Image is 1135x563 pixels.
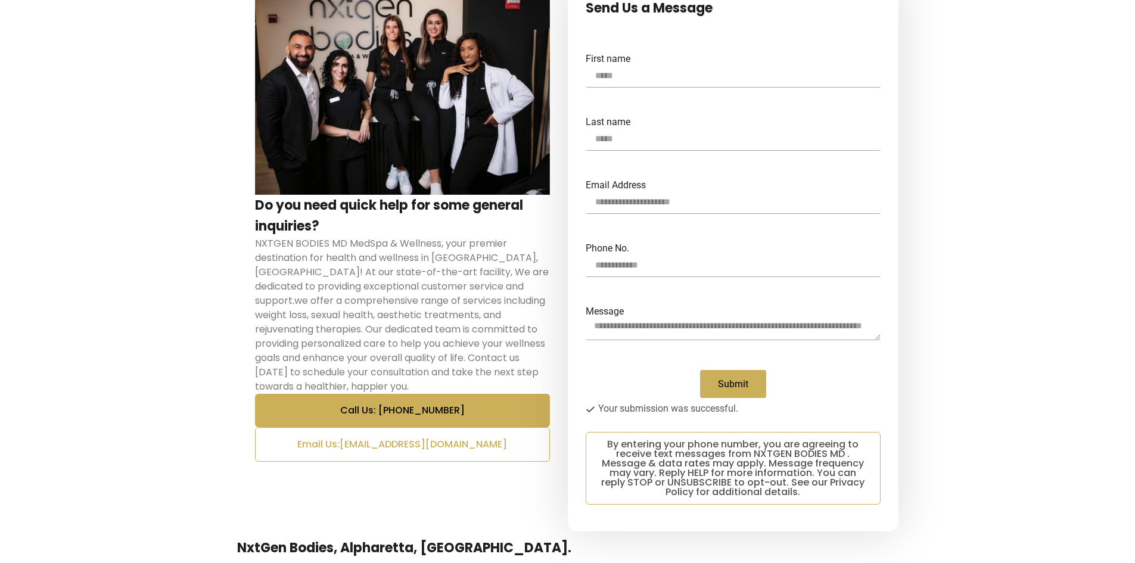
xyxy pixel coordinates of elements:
h2: Do you need quick help for some general inquiries? [255,195,550,237]
a: Call Us: [PHONE_NUMBER] [316,394,489,427]
span: Email Us: [EMAIL_ADDRESS][DOMAIN_NAME] [297,440,507,449]
div: Your submission was successful. [586,404,881,414]
div: NXTGEN BODIES MD MedSpa & Wellness, your premier destination for health and wellness in [GEOGRAPH... [255,237,550,394]
label: Email Address [586,181,646,190]
span: By entering your phone number, you are agreeing to receive text messages from NXTGEN BODIES MD . ... [601,440,866,497]
button: Submit [700,370,766,398]
span: Call Us: [PHONE_NUMBER] [340,406,465,415]
span: Submit [718,380,748,389]
label: Phone No. [586,244,629,253]
a: Email Us:[EMAIL_ADDRESS][DOMAIN_NAME] [273,428,531,461]
a: By entering your phone number, you are agreeing to receive text messages from NXTGEN BODIES MD . ... [586,433,880,504]
label: Last name [586,117,630,127]
h2: NxtGen Bodies, Alpharetta, [GEOGRAPHIC_DATA]. [237,537,898,558]
label: First name [586,54,630,64]
label: Message [586,307,624,316]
